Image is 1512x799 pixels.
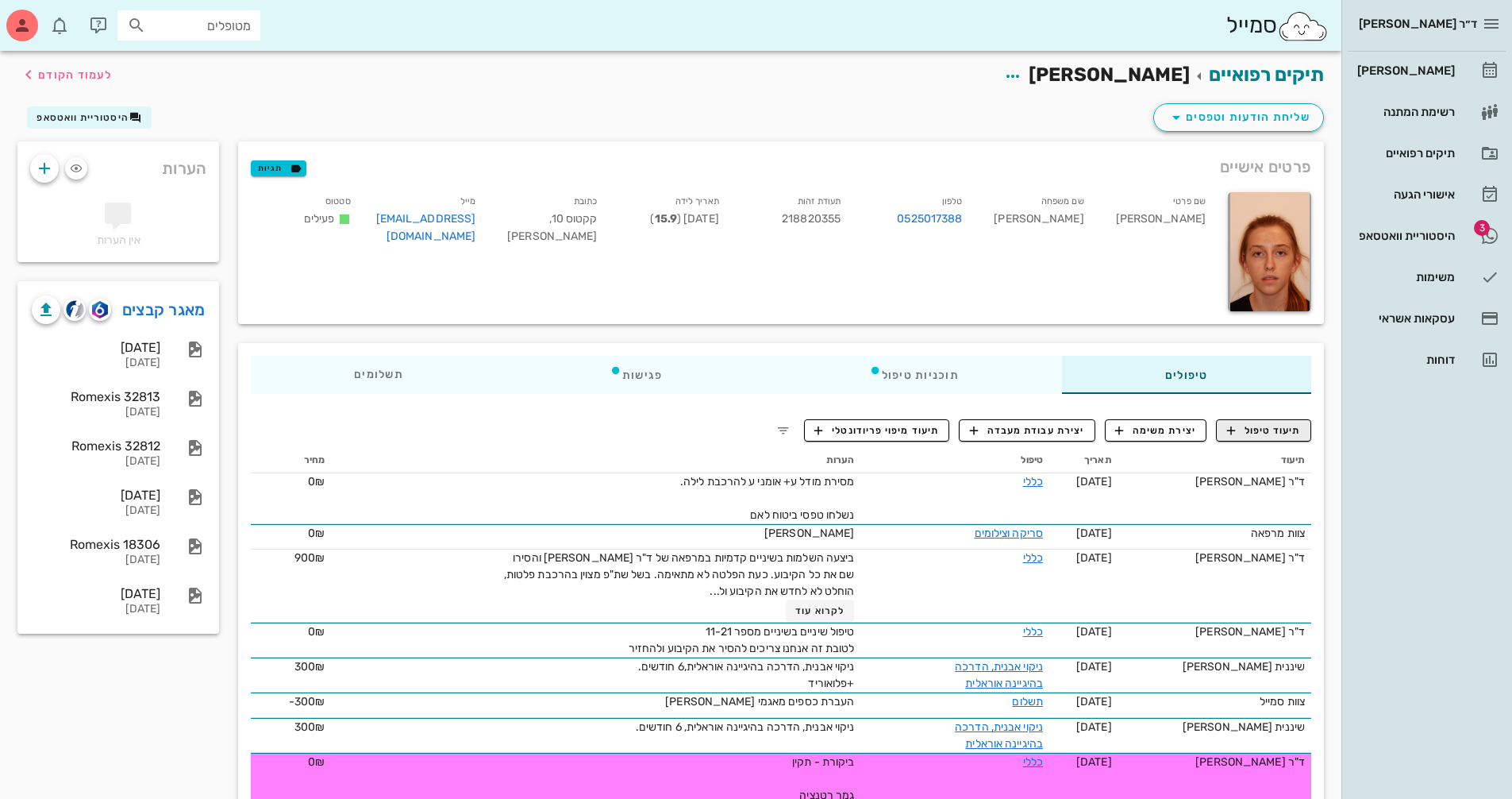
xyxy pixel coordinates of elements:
button: היסטוריית וואטסאפ [27,106,152,129]
span: היסטוריית וואטסאפ [37,112,129,123]
div: שיננית [PERSON_NAME] [1125,658,1305,675]
span: 900₪ [294,551,325,565]
span: 0₪ [308,625,325,639]
th: תאריך [1049,448,1118,473]
span: פעילים [304,212,335,226]
div: [DATE] [32,357,160,370]
a: משימות [1348,258,1506,296]
div: טיפולים [1062,356,1311,394]
div: דוחות [1354,353,1455,366]
span: 0₪ [308,755,325,769]
div: [DATE] [32,603,160,616]
button: cliniview logo [63,299,86,321]
div: הערות [17,141,219,187]
div: אישורי הגעה [1354,188,1455,201]
span: מסירת מודל ע+ אומני ע להרכבת לילה. נשלחו טפסי ביטוח לאם [680,475,854,522]
span: ד״ר [PERSON_NAME] [1359,17,1477,31]
th: הערות [332,448,861,473]
span: [DATE] [1076,720,1112,734]
span: יצירת משימה [1115,423,1196,438]
th: תיעוד [1118,448,1311,473]
a: דוחות [1348,341,1506,379]
a: תיקים רפואיים [1209,64,1324,86]
span: תשלומים [354,369,403,380]
div: Romexis 18306 [32,537,160,552]
span: ניקוי אבנית, הדרכה בהיגיינה אוראלית,6 חודשים. +פלואוריד [638,660,855,690]
span: [DATE] [1076,527,1112,540]
th: מחיר [251,448,331,473]
a: ניקוי אבנית, הדרכה בהיגיינה אוראלית [955,720,1043,751]
div: סמייל [1226,9,1329,43]
span: תיעוד מיפוי פריודונטלי [814,423,939,438]
small: טלפון [942,196,963,207]
button: תיעוד מיפוי פריודונטלי [804,419,950,442]
a: סריקה וצילומים [975,527,1043,540]
span: [DATE] [1076,755,1112,769]
span: תג [1474,220,1490,236]
a: כללי [1023,625,1043,639]
div: צוות מרפאה [1125,525,1305,542]
img: cliniview logo [66,300,84,318]
span: 300₪ [294,720,325,734]
span: [PERSON_NAME] [764,527,854,540]
div: צוות סמייל [1125,693,1305,710]
small: תעודת זהות [798,196,841,207]
strong: 15.9 [655,212,677,226]
span: , [549,212,552,226]
a: תיקים רפואיים [1348,134,1506,172]
span: יצירת עבודת מעבדה [970,423,1084,438]
a: מאגר קבצים [122,297,206,322]
a: אישורי הגעה [1348,176,1506,214]
div: ד"ר [PERSON_NAME] [1125,550,1305,566]
button: יצירת משימה [1105,419,1207,442]
span: פרטים אישיים [1220,154,1311,179]
span: [DATE] [1076,475,1112,488]
small: שם פרטי [1173,196,1206,207]
a: ניקוי אבנית, הדרכה בהיגיינה אוראלית [955,660,1043,690]
div: [DATE] [32,504,160,518]
div: ד"ר [PERSON_NAME] [1125,623,1305,640]
span: [DATE] [1076,551,1112,565]
span: קקטוס 10 [549,212,598,226]
div: ד"ר [PERSON_NAME] [1125,754,1305,770]
span: 300₪ [294,660,325,674]
a: תשלום [1012,695,1043,708]
span: תיעוד טיפול [1227,423,1301,438]
span: ביצעה השלמות בשיניים קדמיות במרפאה של ד"ר [PERSON_NAME] והסירו שם את כל הקיבוע. כעת הפלטה לא מתאי... [504,551,855,598]
a: רשימת המתנה [1348,93,1506,131]
div: עסקאות אשראי [1354,312,1455,325]
button: romexis logo [89,299,111,321]
a: 0525017388 [897,210,962,228]
a: כללי [1023,475,1043,488]
span: ‎-300₪ [289,695,325,708]
div: רשימת המתנה [1354,106,1455,118]
div: תיקים רפואיים [1354,147,1455,160]
button: לקרוא עוד [786,600,855,622]
div: משימות [1354,271,1455,284]
span: לעמוד הקודם [38,68,112,82]
span: טיפול שיניים בשיניים מספר 11-21 לטובת זה אנחנו צריכים להסיר את הקיבוע ולהחזיר [629,625,855,655]
div: [DATE] [32,455,160,469]
small: שם משפחה [1041,196,1084,207]
a: כללי [1023,755,1043,769]
a: [PERSON_NAME] [1348,52,1506,90]
button: לעמוד הקודם [19,60,112,89]
small: תאריך לידה [675,196,719,207]
button: שליחת הודעות וטפסים [1153,103,1324,132]
div: תוכניות טיפול [766,356,1062,394]
span: [PERSON_NAME] [507,230,597,243]
a: תגהיסטוריית וואטסאפ [1348,217,1506,255]
a: כללי [1023,551,1043,565]
div: שיננית [PERSON_NAME] [1125,719,1305,735]
div: [PERSON_NAME] [1097,189,1218,255]
img: SmileCloud logo [1277,10,1329,42]
th: טיפול [860,448,1049,473]
span: [DATE] [1076,660,1112,674]
button: תיעוד טיפול [1216,419,1311,442]
span: תג [47,13,56,22]
span: [DATE] [1076,625,1112,639]
a: עסקאות אשראי [1348,299,1506,338]
img: romexis logo [92,301,107,318]
a: [EMAIL_ADDRESS][DOMAIN_NAME] [376,212,476,243]
div: [PERSON_NAME] [1354,64,1455,77]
